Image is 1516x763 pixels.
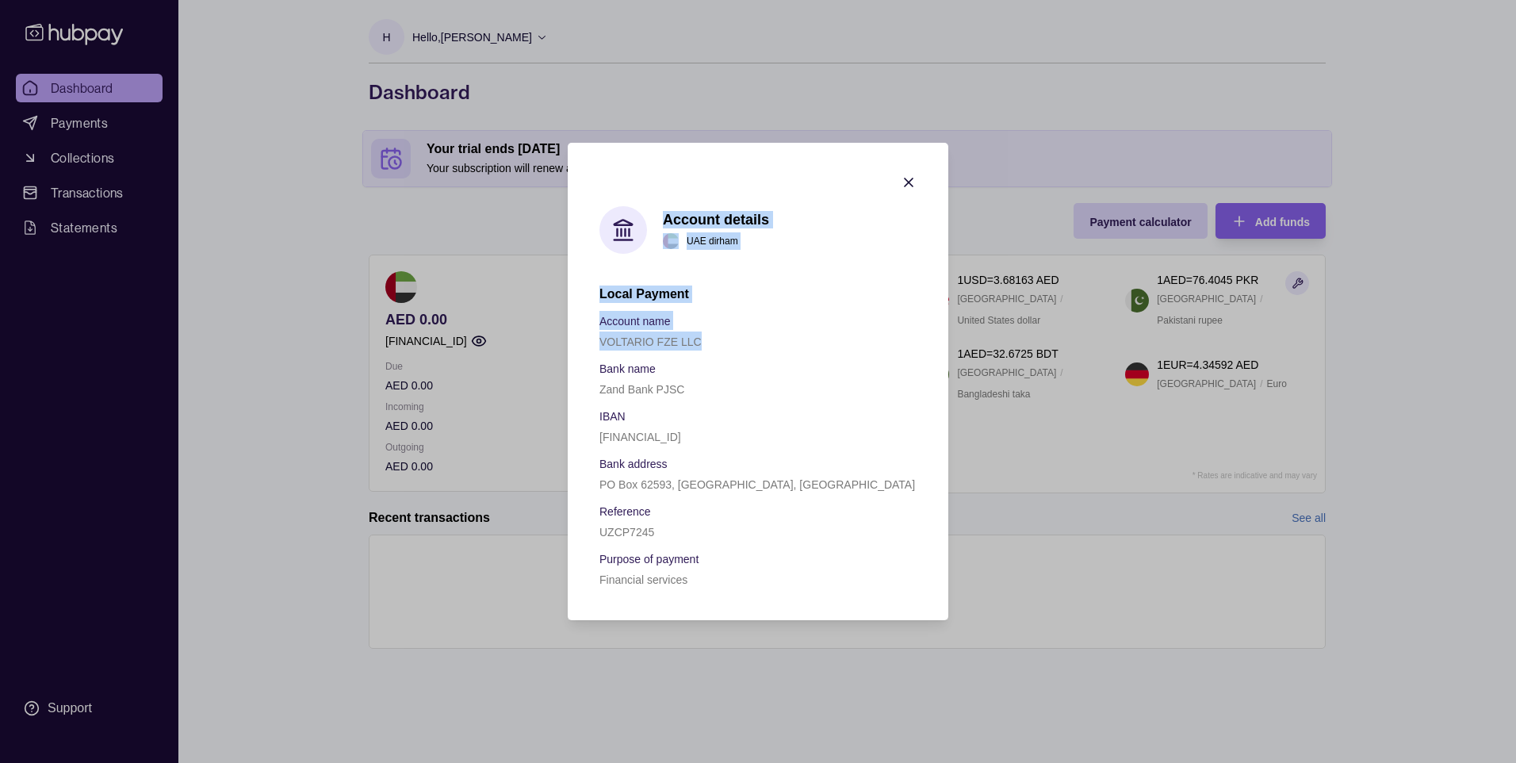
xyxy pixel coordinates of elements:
[687,232,738,250] p: UAE dirham
[599,286,917,303] h2: Local Payment
[599,362,656,375] p: Bank name
[663,233,679,249] img: ae
[599,478,915,491] p: PO Box 62593, [GEOGRAPHIC_DATA], [GEOGRAPHIC_DATA]
[599,458,668,470] p: Bank address
[599,431,681,443] p: [FINANCIAL_ID]
[663,211,769,228] h1: Account details
[599,335,702,348] p: VOLTARIO FZE LLC
[599,410,626,423] p: IBAN
[599,573,687,586] p: Financial services
[599,505,651,518] p: Reference
[599,526,654,539] p: UZCP7245
[599,315,671,328] p: Account name
[599,383,684,396] p: Zand Bank PJSC
[599,553,699,566] p: Purpose of payment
